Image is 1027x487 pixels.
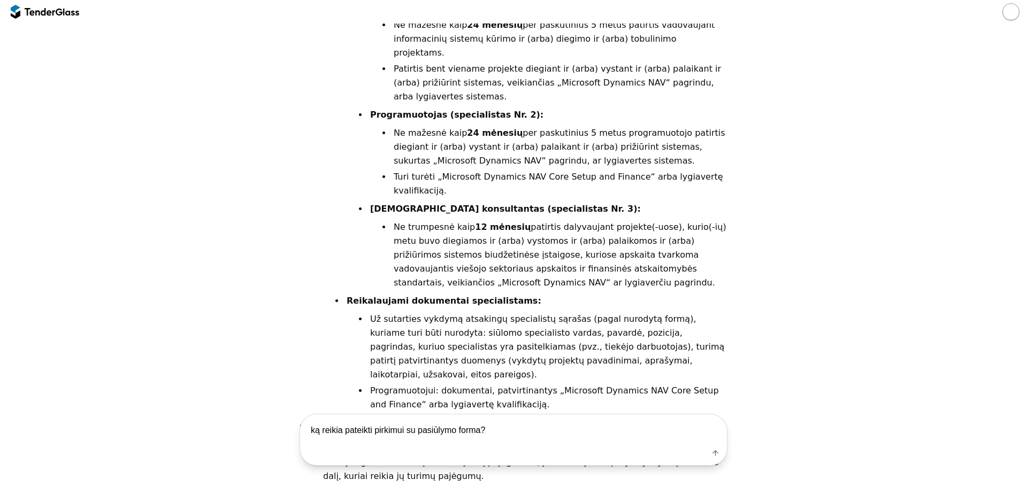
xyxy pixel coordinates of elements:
textarea: ką reikia pateikti pirkimui su pasiūlymo forma? [300,414,727,446]
li: Programuotojui: dokumentai, patvirtinantys „Microsoft Dynamics NAV Core Setup and Finance“ arba l... [368,384,727,412]
strong: [DEMOGRAPHIC_DATA] konsultantas (specialistas Nr. 3): [370,204,641,214]
strong: 24 mėnesių [467,128,523,138]
strong: 24 mėnesių [467,20,523,30]
li: Ne mažesnė kaip per paskutinius 5 metus patirtis vadovaujant informacinių sistemų kūrimo ir (arba... [392,18,727,60]
li: Už sutarties vykdymą atsakingų specialistų sąrašas (pagal nurodytą formą), kuriame turi būti nuro... [368,312,727,382]
li: Ne trumpesnė kaip patirtis dalyvaujant projekte(-uose), kurio(-ių) metu buvo diegiamos ir (arba) ... [392,220,727,290]
li: Turi turėti „Microsoft Dynamics NAV Core Setup and Finance“ arba lygiavertę kvalifikaciją. [392,170,727,198]
strong: 12 mėnesių [475,222,531,232]
strong: Reikalaujami dokumentai specialistams: [347,296,541,306]
li: Ne mažesnė kaip per paskutinius 5 metus programuotojo patirtis diegiant ir (arba) vystant ir (arb... [392,126,727,168]
strong: Programuotojas (specialistas Nr. 2): [370,110,543,120]
li: Patirtis bent viename projekte diegiant ir (arba) vystant ir (arba) palaikant ir (arba) prižiūrin... [392,62,727,104]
